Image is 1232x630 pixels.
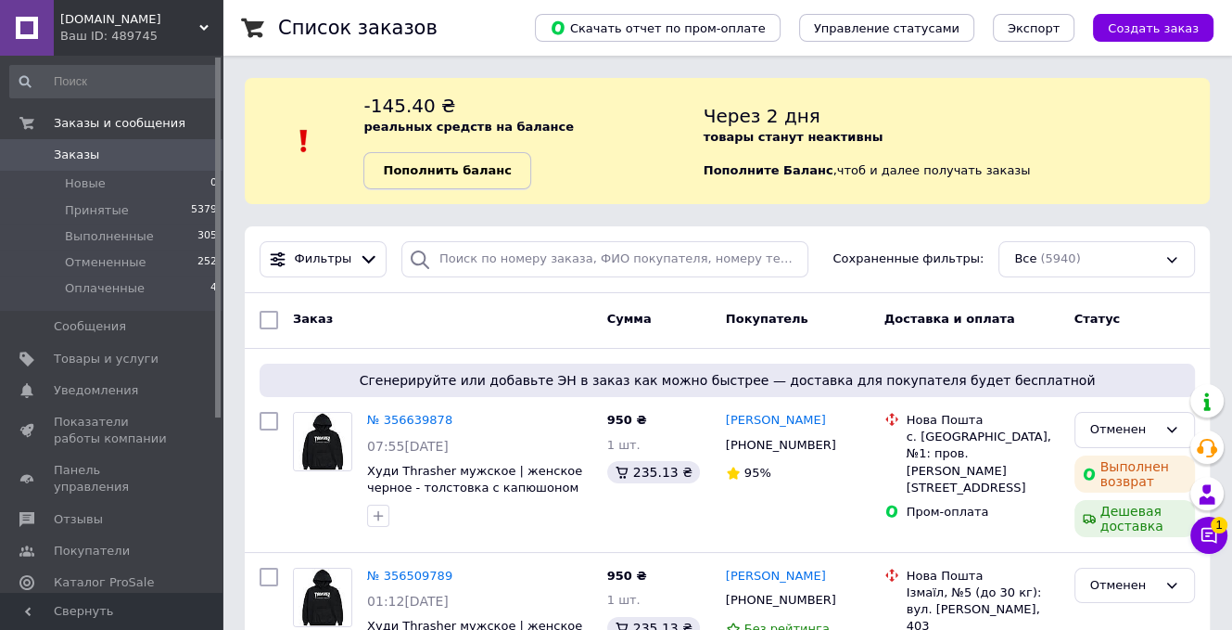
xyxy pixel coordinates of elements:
div: с. [GEOGRAPHIC_DATA], №1: пров. [PERSON_NAME][STREET_ADDRESS] [907,429,1060,496]
span: Экспорт [1008,21,1060,35]
span: Принятые [65,202,129,219]
input: Поиск по номеру заказа, ФИО покупателя, номеру телефона, Email, номеру накладной [401,241,809,277]
span: Заказы [54,147,99,163]
span: Каталог ProSale [54,574,154,591]
h1: Список заказов [278,17,438,39]
a: Худи Thrasher мужское | женское черное - толстовка с капюшоном Трешер - весна | лето | осень - S ... [367,464,588,530]
span: Отмененные [65,254,146,271]
button: Управление статусами [799,14,974,42]
div: Ваш ID: 489745 [60,28,222,45]
span: 5379 [191,202,217,219]
span: Управление статусами [814,21,959,35]
span: Скачать отчет по пром-оплате [550,19,766,36]
b: Пополните Баланс [704,163,833,177]
a: Создать заказ [1074,20,1213,34]
span: Выполненные [65,228,154,245]
span: Заказ [293,312,333,326]
span: Покупатели [54,543,130,559]
div: Выполнен возврат [1074,456,1195,493]
b: товары станут неактивны [704,130,883,144]
a: Фото товару [293,568,352,627]
span: Новые [65,175,106,192]
img: :exclamation: [290,127,318,155]
span: Сгенерируйте или добавьте ЭН в заказ как можно быстрее — доставка для покупателя будет бесплатной [267,371,1188,390]
span: Уведомления [54,382,138,399]
span: 305 [197,228,217,245]
button: Экспорт [993,14,1074,42]
span: Показатели работы компании [54,414,171,447]
div: [PHONE_NUMBER] [722,433,840,457]
span: Фильтры [295,251,352,268]
div: Отменен [1090,576,1157,596]
a: [PERSON_NAME] [726,568,826,585]
span: Оплаченные [65,280,145,297]
button: Скачать отчет по пром-оплате [535,14,781,42]
input: Поиск [9,65,219,98]
div: Пром-оплата [907,504,1060,521]
span: Сохраненные фильтры: [832,251,984,268]
span: Статус [1074,312,1121,326]
span: 1 шт. [607,438,641,452]
div: 235.13 ₴ [607,461,700,483]
span: 4 [210,280,217,297]
span: TEENS.UA [60,11,199,28]
span: Создать заказ [1108,21,1199,35]
span: Через 2 дня [704,105,820,127]
span: Заказы и сообщения [54,115,185,132]
span: 95% [744,466,771,480]
span: Товары и услуги [54,351,159,367]
div: Нова Пошта [907,412,1060,429]
span: Все [1014,251,1036,268]
a: № 356639878 [367,413,452,427]
span: 07:55[DATE] [367,439,449,454]
div: , чтоб и далее получать заказы [704,93,1210,189]
div: [PHONE_NUMBER] [722,588,840,612]
span: 1 [1211,517,1227,534]
img: Фото товару [294,413,351,470]
a: [PERSON_NAME] [726,412,826,430]
span: 0 [210,175,217,192]
span: Сумма [607,312,652,326]
div: Нова Пошта [907,568,1060,585]
span: 950 ₴ [607,569,647,583]
span: 252 [197,254,217,271]
span: Покупатель [726,312,808,326]
div: Дешевая доставка [1074,500,1195,537]
a: Фото товару [293,412,352,471]
span: Сообщения [54,318,126,335]
button: Чат с покупателем1 [1190,517,1227,554]
span: Отзывы [54,511,103,528]
span: 01:12[DATE] [367,594,449,609]
b: Пополнить баланс [383,163,511,177]
b: реальных средств на балансе [363,120,574,134]
span: 1 шт. [607,593,641,607]
span: Панель управления [54,462,171,495]
span: 950 ₴ [607,413,647,427]
img: Фото товару [294,569,351,626]
span: (5940) [1040,251,1080,265]
span: -145.40 ₴ [363,95,455,117]
button: Создать заказ [1093,14,1213,42]
a: № 356509789 [367,569,452,583]
div: Отменен [1090,420,1157,440]
a: Пополнить баланс [363,152,530,189]
span: Доставка и оплата [884,312,1015,326]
